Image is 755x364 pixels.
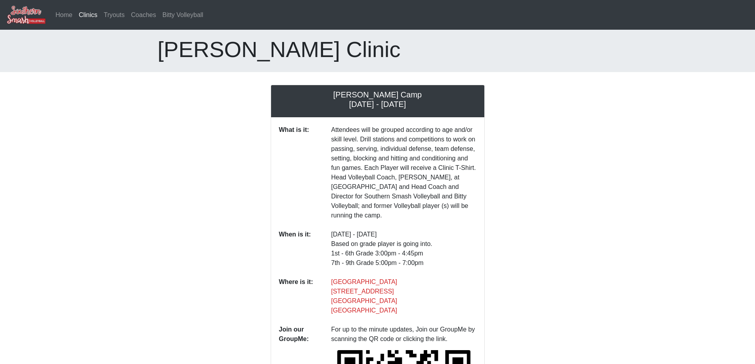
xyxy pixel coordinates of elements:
p: [DATE] - [DATE] Based on grade player is going into. 1st - 6th Grade 3:00pm - 4:45pm 7th - 9th Gr... [331,230,476,268]
a: Coaches [128,7,159,23]
a: Clinics [76,7,101,23]
dt: What is it: [273,125,325,230]
p: Attendees will be grouped according to age and/or skill level. Drill stations and competitions to... [331,125,476,220]
img: Southern Smash Volleyball [6,5,46,25]
h5: [PERSON_NAME] Camp [DATE] - [DATE] [279,90,476,109]
a: Bitty Volleyball [159,7,206,23]
dt: Where is it: [273,277,325,325]
a: [GEOGRAPHIC_DATA][STREET_ADDRESS][GEOGRAPHIC_DATA][GEOGRAPHIC_DATA] [331,278,398,314]
h1: [PERSON_NAME] Clinic [158,36,598,63]
a: Tryouts [101,7,128,23]
dt: When is it: [273,230,325,277]
a: Home [52,7,76,23]
p: For up to the minute updates, Join our GroupMe by scanning the QR code or clicking the link. [331,325,476,344]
